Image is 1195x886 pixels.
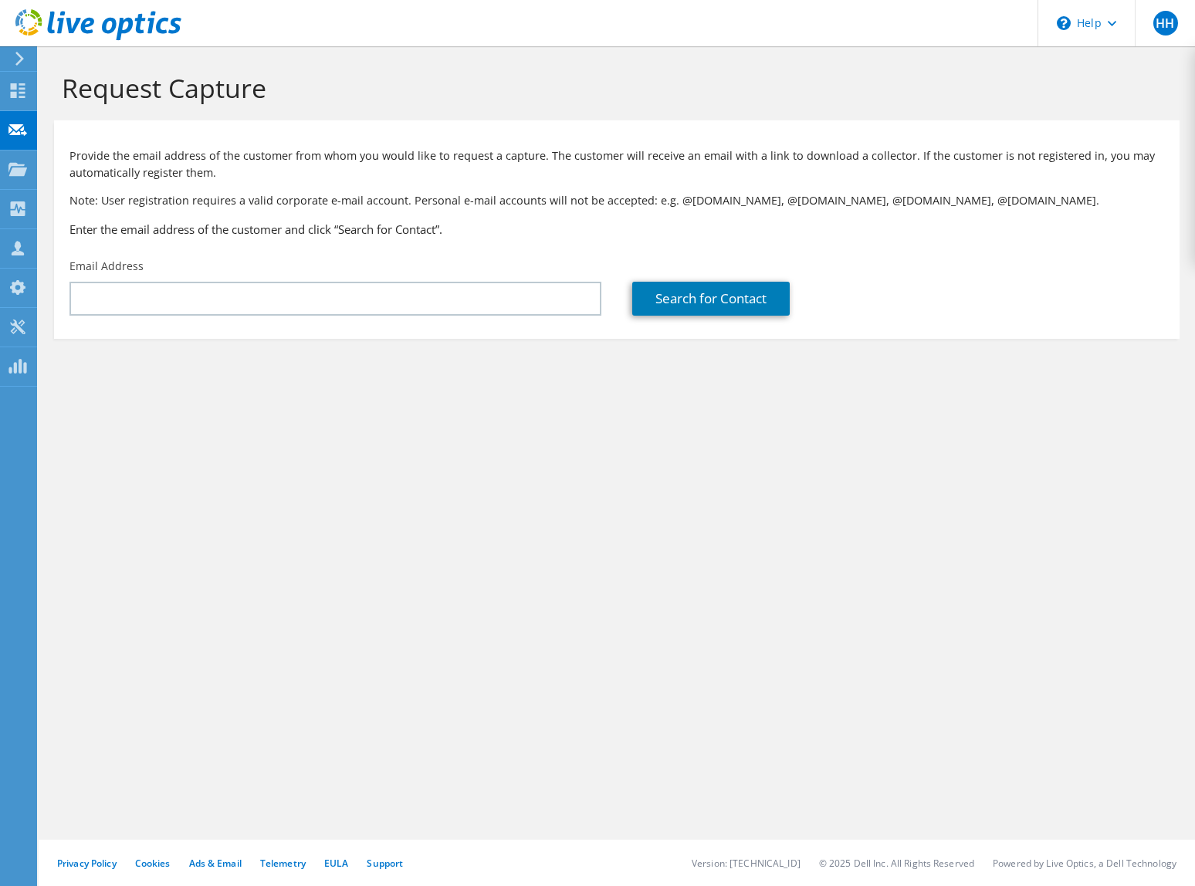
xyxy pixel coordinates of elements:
[135,857,171,870] a: Cookies
[69,192,1164,209] p: Note: User registration requires a valid corporate e-mail account. Personal e-mail accounts will ...
[69,147,1164,181] p: Provide the email address of the customer from whom you would like to request a capture. The cust...
[993,857,1176,870] li: Powered by Live Optics, a Dell Technology
[632,282,790,316] a: Search for Contact
[69,259,144,274] label: Email Address
[367,857,403,870] a: Support
[692,857,801,870] li: Version: [TECHNICAL_ID]
[69,221,1164,238] h3: Enter the email address of the customer and click “Search for Contact”.
[260,857,306,870] a: Telemetry
[189,857,242,870] a: Ads & Email
[324,857,348,870] a: EULA
[819,857,974,870] li: © 2025 Dell Inc. All Rights Reserved
[1057,16,1071,30] svg: \n
[62,72,1164,104] h1: Request Capture
[1153,11,1178,36] span: HH
[57,857,117,870] a: Privacy Policy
